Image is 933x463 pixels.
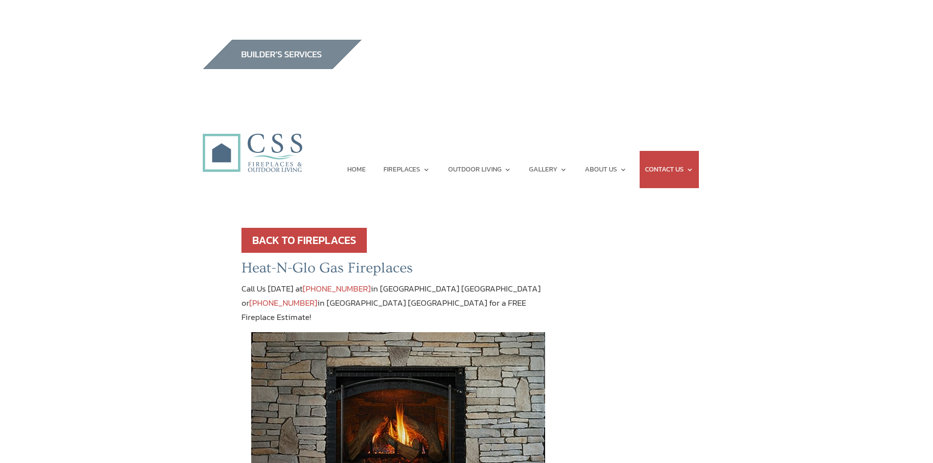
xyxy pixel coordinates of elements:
p: Call Us [DATE] at in [GEOGRAPHIC_DATA] [GEOGRAPHIC_DATA] or in [GEOGRAPHIC_DATA] [GEOGRAPHIC_DATA... [241,282,556,333]
a: OUTDOOR LIVING [448,151,511,188]
a: GALLERY [529,151,567,188]
img: CSS Fireplaces & Outdoor Living (Formerly Construction Solutions & Supply)- Jacksonville Ormond B... [202,106,302,177]
a: builder services construction supply [202,60,362,73]
a: ABOUT US [585,151,627,188]
h2: Heat-N-Glo Gas Fireplaces [241,259,556,282]
a: [PHONE_NUMBER] [249,296,317,309]
img: builders_btn [202,40,362,69]
a: [PHONE_NUMBER] [303,282,371,295]
a: CONTACT US [645,151,694,188]
a: HOME [347,151,366,188]
a: FIREPLACES [383,151,430,188]
a: BACK TO FIREPLACES [241,228,367,253]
